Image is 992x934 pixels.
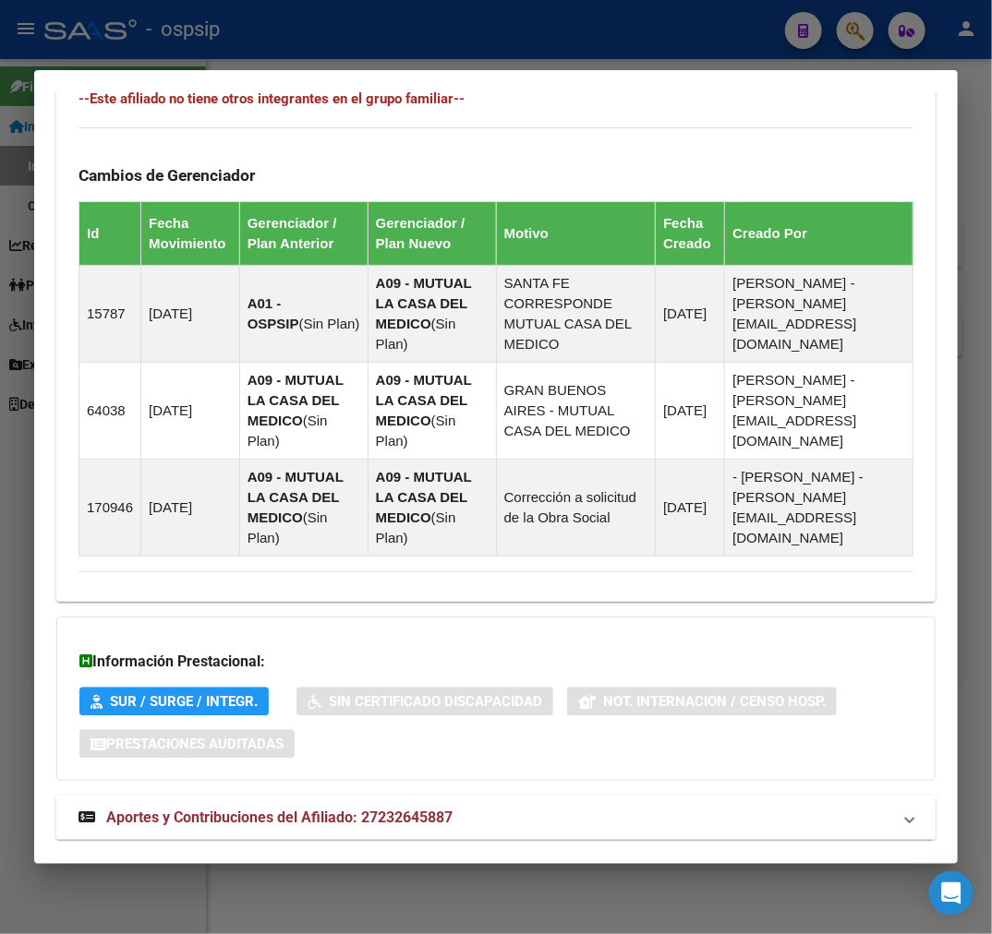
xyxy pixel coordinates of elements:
[56,796,936,840] mat-expansion-panel-header: Aportes y Contribuciones del Afiliado: 27232645887
[496,266,656,363] td: SANTA FE CORRESPONDE MUTUAL CASA DEL MEDICO
[141,202,240,266] th: Fecha Movimiento
[79,89,913,109] h4: --Este afiliado no tiene otros integrantes en el grupo familiar--
[329,693,542,710] span: Sin Certificado Discapacidad
[141,460,240,557] td: [DATE]
[368,363,496,460] td: ( )
[79,460,141,557] td: 170946
[239,266,368,363] td: ( )
[248,295,299,331] strong: A01 - OSPSIP
[141,363,240,460] td: [DATE]
[110,693,258,710] span: SUR / SURGE / INTEGR.
[656,460,725,557] td: [DATE]
[725,363,913,460] td: [PERSON_NAME] - [PERSON_NAME][EMAIL_ADDRESS][DOMAIN_NAME]
[304,316,356,331] span: Sin Plan
[656,266,725,363] td: [DATE]
[239,460,368,557] td: ( )
[496,363,656,460] td: GRAN BUENOS AIRES - MUTUAL CASA DEL MEDICO
[368,266,496,363] td: ( )
[929,871,974,916] div: Open Intercom Messenger
[496,460,656,557] td: Corrección a solicitud de la Obra Social
[368,202,496,266] th: Gerenciador / Plan Nuevo
[79,202,141,266] th: Id
[656,363,725,460] td: [DATE]
[725,460,913,557] td: - [PERSON_NAME] - [PERSON_NAME][EMAIL_ADDRESS][DOMAIN_NAME]
[79,266,141,363] td: 15787
[603,693,826,710] span: Not. Internacion / Censo Hosp.
[376,372,472,428] strong: A09 - MUTUAL LA CASA DEL MEDICO
[79,363,141,460] td: 64038
[656,202,725,266] th: Fecha Creado
[141,266,240,363] td: [DATE]
[725,202,913,266] th: Creado Por
[79,729,295,758] button: Prestaciones Auditadas
[239,202,368,266] th: Gerenciador / Plan Anterior
[376,469,472,525] strong: A09 - MUTUAL LA CASA DEL MEDICO
[368,460,496,557] td: ( )
[725,266,913,363] td: [PERSON_NAME] - [PERSON_NAME][EMAIL_ADDRESS][DOMAIN_NAME]
[79,687,269,715] button: SUR / SURGE / INTEGR.
[567,687,837,715] button: Not. Internacion / Censo Hosp.
[106,736,284,752] span: Prestaciones Auditadas
[496,202,656,266] th: Motivo
[296,687,553,715] button: Sin Certificado Discapacidad
[239,363,368,460] td: ( )
[106,808,453,826] span: Aportes y Contribuciones del Afiliado: 27232645887
[248,372,344,428] strong: A09 - MUTUAL LA CASA DEL MEDICO
[376,275,472,331] strong: A09 - MUTUAL LA CASA DEL MEDICO
[79,651,913,673] h3: Información Prestacional:
[79,165,913,186] h3: Cambios de Gerenciador
[248,469,344,525] strong: A09 - MUTUAL LA CASA DEL MEDICO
